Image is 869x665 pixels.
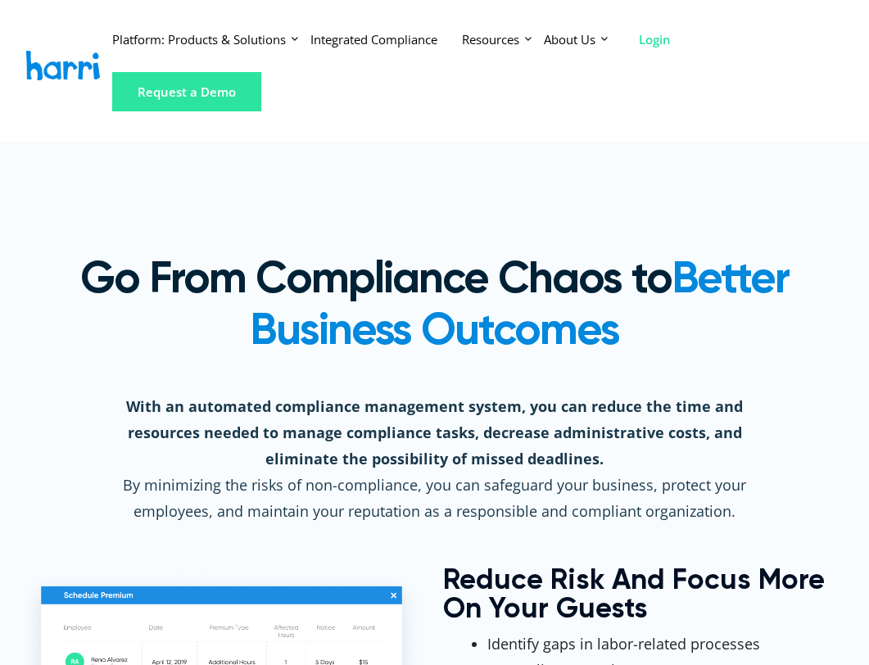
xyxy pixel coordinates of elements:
span: About Us [544,31,595,47]
a: Resources [462,30,544,48]
span: Platform: Products & Solutions [112,31,286,47]
a: Platform: Products & Solutions [112,30,310,48]
a: About Us [544,30,620,48]
h2: Reduce Risk and Focus More On Your Guests [443,565,853,622]
span: Better Business Outcomes [250,251,789,355]
h4: By minimizing the risks of non-compliance, you can safeguard your business, protect your employee... [119,393,750,524]
b: With an automated compliance management system, you can reduce the time and resources needed to m... [126,396,743,468]
button: Request a Demo [112,72,261,111]
iframe: Qualified Messenger [794,590,869,665]
h1: Go From Compliance Chaos to [8,252,861,355]
a: [PERSON_NAME] [26,51,100,80]
a: Integrated Compliance [310,30,462,48]
span: Integrated Compliance [310,31,437,47]
li: Identify gaps in labor-related processes [487,631,853,657]
span: Resources [462,31,519,47]
a: Login [639,30,695,48]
